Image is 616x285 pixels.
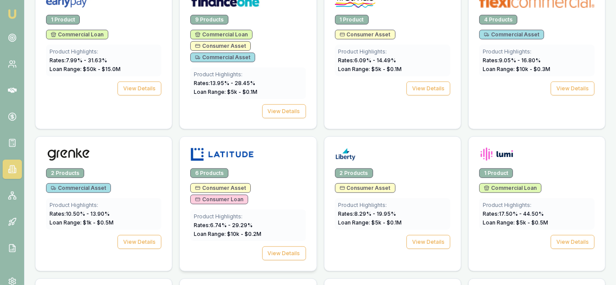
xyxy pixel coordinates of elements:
[194,80,255,86] span: Rates: 13.95 % - 28.45 %
[46,15,80,25] div: 1 Product
[195,31,248,38] span: Commercial Loan
[195,54,250,61] span: Commercial Asset
[479,15,517,25] div: 4 Products
[46,147,91,161] img: Grenke logo
[479,147,514,161] img: Lumi logo
[483,48,591,55] div: Product Highlights:
[484,185,537,192] span: Commercial Loan
[50,202,158,209] div: Product Highlights:
[338,48,447,55] div: Product Highlights:
[50,57,107,64] span: Rates: 7.99 % - 31.63 %
[483,66,550,72] span: Loan Range: $ 10 k - $ 0.3 M
[179,136,317,271] a: Latitude logo6 ProductsConsumer AssetConsumer LoanProduct Highlights:Rates:6.74% - 29.29%Loan Ran...
[118,82,161,96] button: View Details
[194,222,253,228] span: Rates: 6.74 % - 29.29 %
[338,66,402,72] span: Loan Range: $ 5 k - $ 0.1 M
[46,168,84,178] div: 2 Products
[468,136,605,271] a: Lumi logo1 ProductCommercial LoanProduct Highlights:Rates:17.50% - 44.50%Loan Range: $5k - $0.5MV...
[551,82,595,96] button: View Details
[194,231,261,237] span: Loan Range: $ 10 k - $ 0.2 M
[262,104,306,118] button: View Details
[483,57,541,64] span: Rates: 9.05 % - 16.80 %
[483,210,544,217] span: Rates: 17.50 % - 44.50 %
[50,210,110,217] span: Rates: 10.50 % - 13.90 %
[483,202,591,209] div: Product Highlights:
[194,89,257,95] span: Loan Range: $ 5 k - $ 0.1 M
[324,136,461,271] a: Liberty logo2 ProductsConsumer AssetProduct Highlights:Rates:8.29% - 19.95%Loan Range: $5k - $0.1...
[190,168,228,178] div: 6 Products
[50,66,121,72] span: Loan Range: $ 50 k - $ 15.0 M
[338,57,396,64] span: Rates: 6.09 % - 14.49 %
[338,202,447,209] div: Product Highlights:
[338,210,396,217] span: Rates: 8.29 % - 19.95 %
[551,235,595,249] button: View Details
[335,15,369,25] div: 1 Product
[118,235,161,249] button: View Details
[335,147,356,161] img: Liberty logo
[479,168,513,178] div: 1 Product
[335,168,373,178] div: 2 Products
[338,219,402,226] span: Loan Range: $ 5 k - $ 0.1 M
[483,219,548,226] span: Loan Range: $ 5 k - $ 0.5 M
[340,31,391,38] span: Consumer Asset
[190,15,228,25] div: 9 Products
[7,9,18,19] img: emu-icon-u.png
[35,136,172,271] a: Grenke logo2 ProductsCommercial AssetProduct Highlights:Rates:10.50% - 13.90%Loan Range: $1k - $0...
[195,196,243,203] span: Consumer Loan
[406,235,450,249] button: View Details
[50,219,114,226] span: Loan Range: $ 1 k - $ 0.5 M
[51,31,103,38] span: Commercial Loan
[194,213,302,220] div: Product Highlights:
[484,31,539,38] span: Commercial Asset
[195,185,246,192] span: Consumer Asset
[406,82,450,96] button: View Details
[51,185,106,192] span: Commercial Asset
[194,71,302,78] div: Product Highlights:
[195,43,246,50] span: Consumer Asset
[190,147,254,161] img: Latitude logo
[340,185,391,192] span: Consumer Asset
[262,246,306,260] button: View Details
[50,48,158,55] div: Product Highlights:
